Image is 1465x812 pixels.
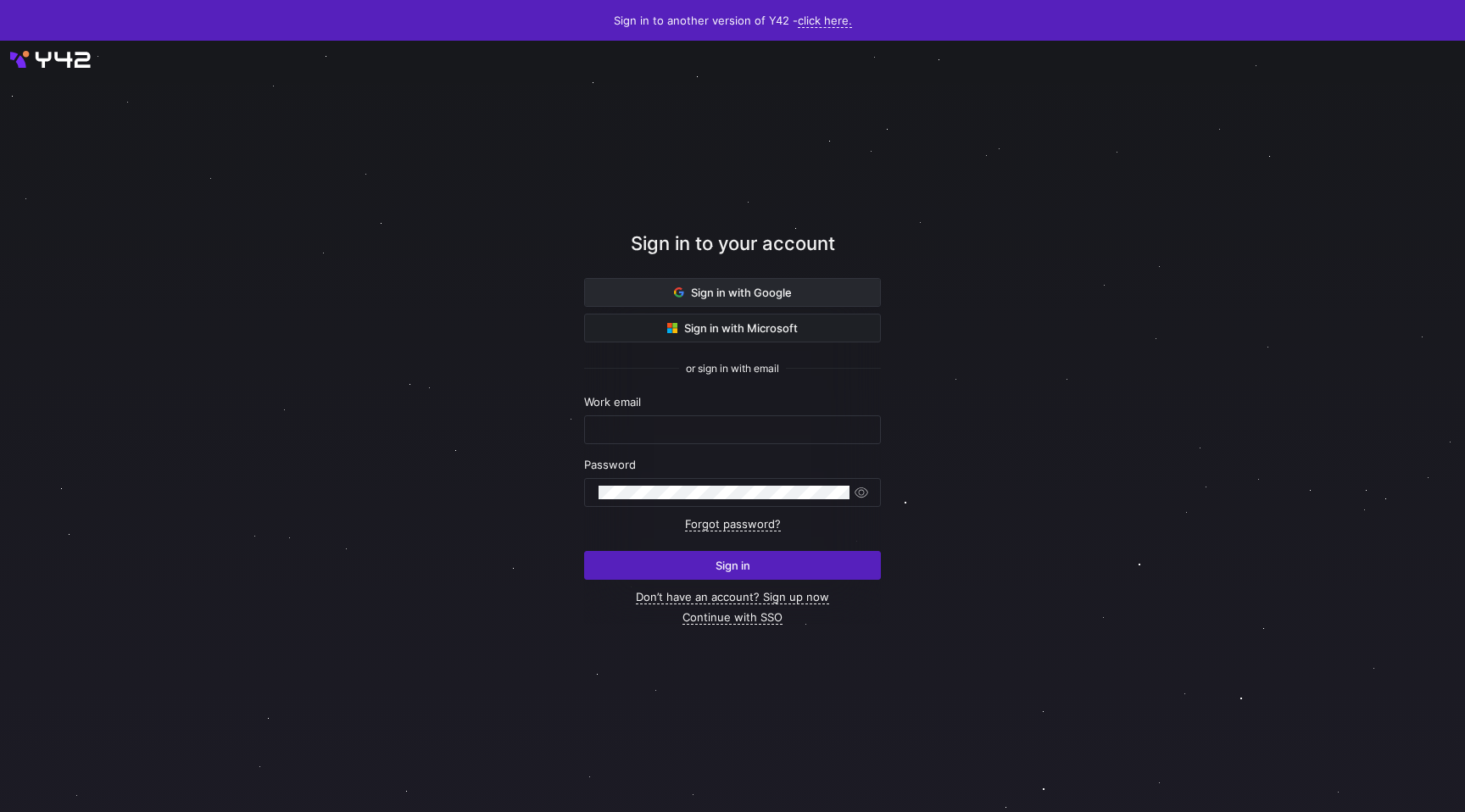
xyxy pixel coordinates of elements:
[584,314,881,342] button: Sign in with Microsoft
[682,610,783,625] a: Continue with SSO
[584,395,641,409] span: Work email
[584,230,881,278] div: Sign in to your account
[636,590,829,604] a: Don’t have an account? Sign up now
[686,363,779,375] span: or sign in with email
[584,458,636,471] span: Password
[685,517,781,531] a: Forgot password?
[584,551,881,580] button: Sign in
[798,14,852,28] a: click here.
[716,559,750,572] span: Sign in
[674,286,792,299] span: Sign in with Google
[667,321,798,335] span: Sign in with Microsoft
[584,278,881,307] button: Sign in with Google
